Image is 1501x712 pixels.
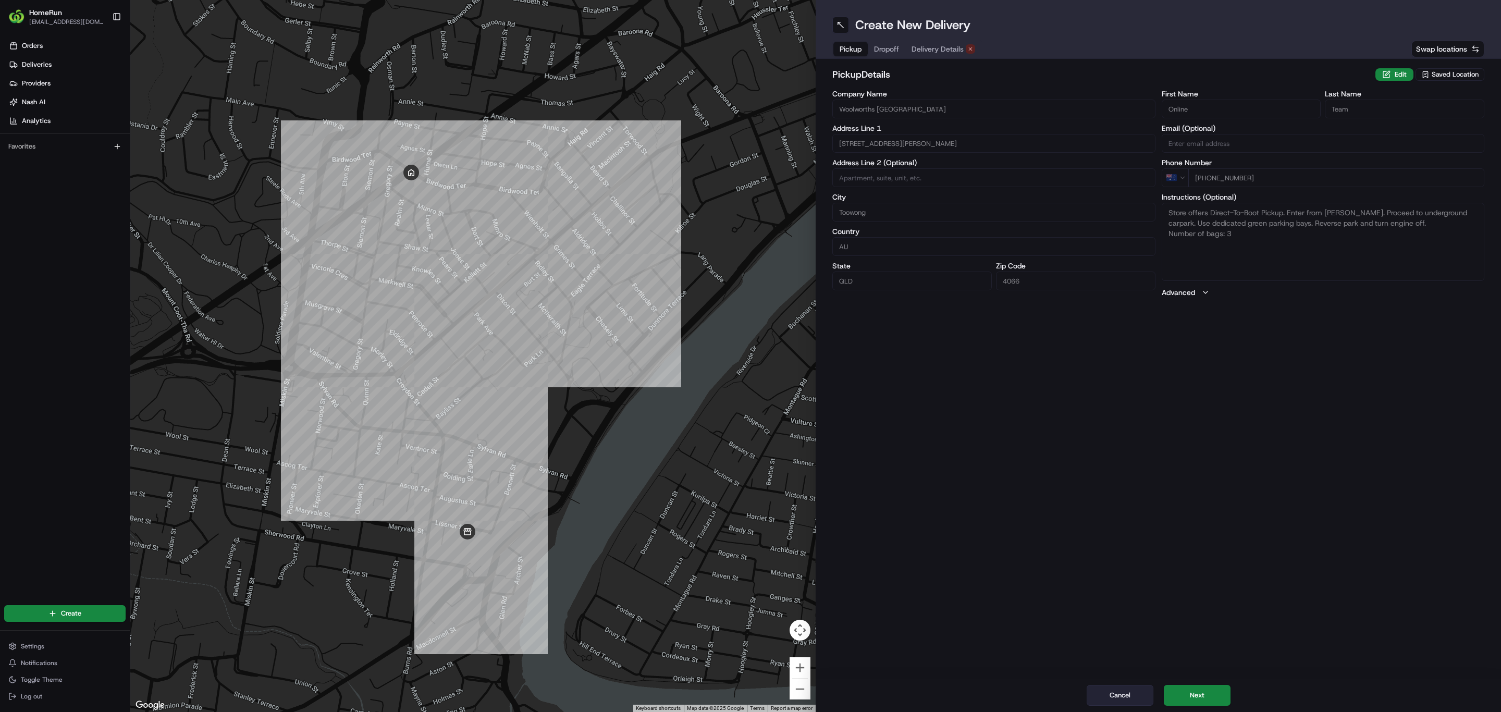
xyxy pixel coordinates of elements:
span: Toggle Theme [21,676,63,684]
span: Pickup [840,44,862,54]
label: City [832,193,1155,201]
input: Enter company name [832,100,1155,118]
img: HomeRun [8,8,25,25]
h2: pickup Details [832,67,1369,82]
label: Instructions (Optional) [1162,193,1485,201]
button: Edit [1375,68,1413,81]
h1: Create New Delivery [855,17,970,33]
a: Orders [4,38,130,54]
input: Apartment, suite, unit, etc. [832,168,1155,187]
img: 1736555255976-a54dd68f-1ca7-489b-9aae-adbdc363a1c4 [10,100,29,119]
button: Zoom in [790,657,810,678]
a: Nash AI [4,94,130,111]
span: Delivery Details [912,44,964,54]
a: Terms [750,705,765,711]
button: [EMAIL_ADDRESS][DOMAIN_NAME] [29,18,104,26]
span: Dropoff [874,44,899,54]
div: Favorites [4,138,126,155]
input: Enter city [832,203,1155,222]
label: Country [832,228,1155,235]
img: Google [133,698,167,712]
img: Nash [10,11,31,32]
input: Enter zip code [996,272,1155,290]
span: Notifications [21,659,57,667]
input: Enter address [832,134,1155,153]
span: Orders [22,41,43,51]
span: Settings [21,642,44,650]
a: Open this area in Google Maps (opens a new window) [133,698,167,712]
span: Saved Location [1432,70,1479,79]
label: Email (Optional) [1162,125,1485,132]
p: Welcome 👋 [10,42,190,59]
button: Start new chat [177,103,190,116]
button: Advanced [1162,287,1485,298]
a: Powered byPylon [73,177,126,185]
button: Settings [4,639,126,654]
label: Phone Number [1162,159,1485,166]
span: Map data ©2025 Google [687,705,744,711]
span: Pylon [104,177,126,185]
input: Enter first name [1162,100,1321,118]
span: API Documentation [99,152,167,162]
button: Keyboard shortcuts [636,705,681,712]
span: Create [61,609,81,618]
div: Start new chat [35,100,171,111]
div: 📗 [10,153,19,161]
button: Saved Location [1416,67,1484,82]
div: 💻 [88,153,96,161]
button: Log out [4,689,126,704]
span: Log out [21,692,42,701]
label: Zip Code [996,262,1155,269]
textarea: Store offers Direct-To-Boot Pickup. Enter from [PERSON_NAME]. Proceed to underground carpark. Use... [1162,203,1485,281]
a: Report a map error [771,705,813,711]
label: First Name [1162,90,1321,97]
label: Address Line 2 (Optional) [832,159,1155,166]
span: Deliveries [22,60,52,69]
a: 💻API Documentation [84,148,171,166]
button: HomeRun [29,7,62,18]
a: 📗Knowledge Base [6,148,84,166]
label: Address Line 1 [832,125,1155,132]
div: We're available if you need us! [35,111,132,119]
span: Analytics [22,116,51,126]
span: Providers [22,79,51,88]
button: Next [1164,685,1231,706]
button: Swap locations [1411,41,1484,57]
span: Swap locations [1416,44,1467,54]
button: Zoom out [790,679,810,699]
span: Nash AI [22,97,45,107]
button: HomeRunHomeRun[EMAIL_ADDRESS][DOMAIN_NAME] [4,4,108,29]
label: Last Name [1325,90,1484,97]
input: Enter country [832,237,1155,256]
input: Clear [27,68,172,79]
button: Notifications [4,656,126,670]
a: Providers [4,75,130,92]
input: Enter email address [1162,134,1485,153]
input: Enter phone number [1188,168,1485,187]
input: Enter last name [1325,100,1484,118]
input: Enter state [832,272,992,290]
a: Analytics [4,113,130,129]
label: Company Name [832,90,1155,97]
button: Cancel [1087,685,1153,706]
label: Advanced [1162,287,1195,298]
button: Toggle Theme [4,672,126,687]
span: Knowledge Base [21,152,80,162]
button: Create [4,605,126,622]
button: Map camera controls [790,620,810,641]
label: State [832,262,992,269]
a: Deliveries [4,56,130,73]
